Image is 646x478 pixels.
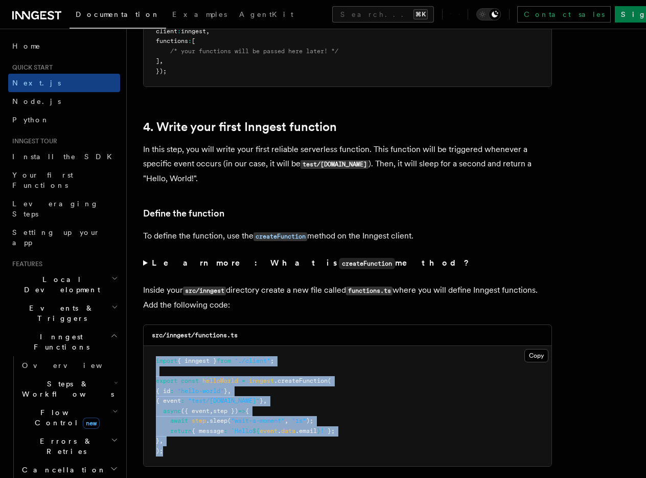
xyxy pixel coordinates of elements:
[206,28,210,35] span: ,
[18,403,120,432] button: Flow Controlnew
[210,407,213,415] span: ,
[224,427,227,434] span: :
[8,147,120,166] a: Install the SDK
[249,377,274,384] span: inngest
[413,9,428,19] kbd: ⌘K
[8,332,110,352] span: Inngest Functions
[181,407,210,415] span: ({ event
[317,427,320,434] span: }
[177,357,217,364] span: { inngest }
[8,37,120,55] a: Home
[252,427,260,434] span: ${
[227,387,231,395] span: ,
[8,92,120,111] a: Node.js
[285,417,288,424] span: ,
[306,417,313,424] span: );
[156,37,188,45] span: functions
[143,229,552,244] p: To define the function, use the method on the Inngest client.
[217,357,231,364] span: from
[143,283,552,312] p: Inside your directory create a new file called where you will define Inngest functions. Add the f...
[70,3,166,29] a: Documentation
[188,397,260,404] span: "test/[DOMAIN_NAME]"
[278,427,281,434] span: .
[12,200,99,218] span: Leveraging Steps
[332,6,434,23] button: Search...⌘K
[517,6,611,23] a: Contact sales
[143,120,337,134] a: 4. Write your first Inngest function
[156,68,167,75] span: });
[170,48,338,55] span: /* your functions will be passed here later! */
[8,260,42,268] span: Features
[224,387,227,395] span: }
[156,447,163,454] span: );
[292,417,306,424] span: "1s"
[281,427,295,434] span: data
[245,407,249,415] span: {
[192,427,224,434] span: { message
[263,397,267,404] span: ,
[143,256,552,271] summary: Learn more: What iscreateFunctionmethod?
[156,357,177,364] span: import
[18,379,114,399] span: Steps & Workflows
[170,427,192,434] span: return
[181,397,184,404] span: :
[12,228,100,247] span: Setting up your app
[163,407,181,415] span: async
[12,79,61,87] span: Next.js
[339,258,395,269] code: createFunction
[320,427,328,434] span: !`
[159,437,163,444] span: ,
[260,397,263,404] span: }
[8,194,120,223] a: Leveraging Steps
[156,387,170,395] span: { id
[8,111,120,129] a: Python
[8,74,120,92] a: Next.js
[328,377,331,384] span: (
[192,417,206,424] span: step
[8,299,120,328] button: Events & Triggers
[202,377,238,384] span: helloWorld
[143,206,224,221] a: Define the function
[8,223,120,252] a: Setting up your app
[8,137,57,145] span: Inngest tour
[18,407,112,428] span: Flow Control
[206,417,227,424] span: .sleep
[253,232,307,241] code: createFunction
[295,427,317,434] span: .email
[170,417,188,424] span: await
[12,171,73,189] span: Your first Functions
[156,57,159,64] span: ]
[152,258,471,268] strong: Learn more: What is method?
[476,8,501,20] button: Toggle dark mode
[181,28,206,35] span: inngest
[270,357,274,364] span: ;
[177,387,224,395] span: "hello-world"
[18,375,120,403] button: Steps & Workflows
[8,166,120,194] a: Your first Functions
[242,377,245,384] span: =
[192,37,195,45] span: [
[156,397,181,404] span: { event
[159,57,163,64] span: ,
[8,274,111,295] span: Local Development
[238,407,245,415] span: =>
[12,41,41,51] span: Home
[22,361,127,370] span: Overview
[260,427,278,434] span: event
[8,270,120,299] button: Local Development
[235,357,270,364] span: "./client"
[231,417,285,424] span: "wait-a-moment"
[18,465,106,475] span: Cancellation
[8,303,111,323] span: Events & Triggers
[177,28,181,35] span: :
[170,387,174,395] span: :
[188,37,192,45] span: :
[12,97,61,105] span: Node.js
[346,287,393,295] code: functions.ts
[76,10,160,18] span: Documentation
[8,328,120,356] button: Inngest Functions
[274,377,328,384] span: .createFunction
[183,287,226,295] code: src/inngest
[524,349,548,362] button: Copy
[156,28,177,35] span: client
